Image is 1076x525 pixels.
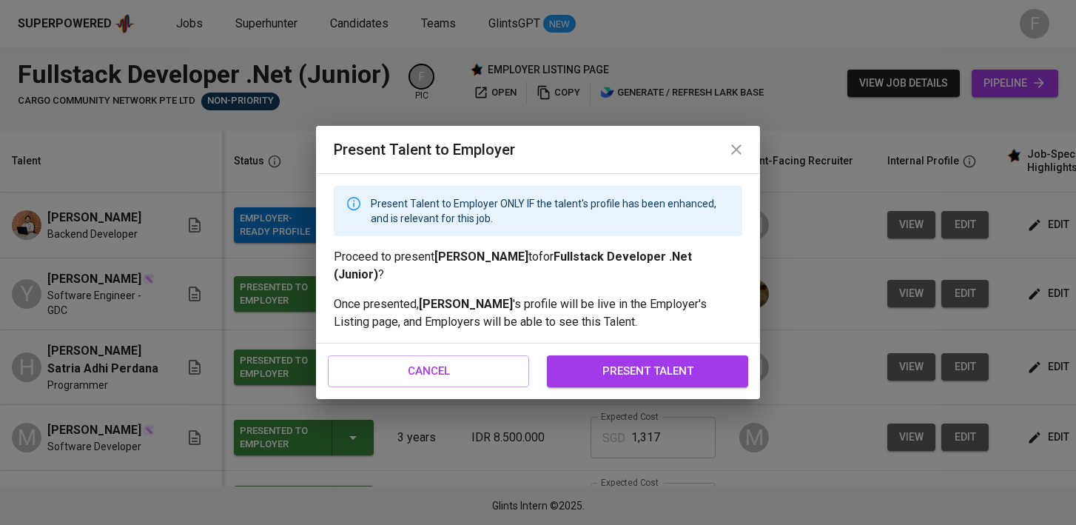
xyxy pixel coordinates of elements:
[334,295,742,331] p: Once presented, 's profile will be live in the Employer's Listing page, and Employers will be abl...
[719,132,754,167] button: close
[328,355,529,387] button: cancel
[547,355,748,387] button: present talent
[334,248,742,284] p: Proceed to present to for ?
[334,138,742,161] h6: Present Talent to Employer
[344,361,513,381] span: cancel
[419,297,513,311] strong: [PERSON_NAME]
[563,361,732,381] span: present talent
[371,190,730,232] div: Present Talent to Employer ONLY IF the talent's profile has been enhanced, and is relevant for th...
[434,250,528,264] strong: [PERSON_NAME]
